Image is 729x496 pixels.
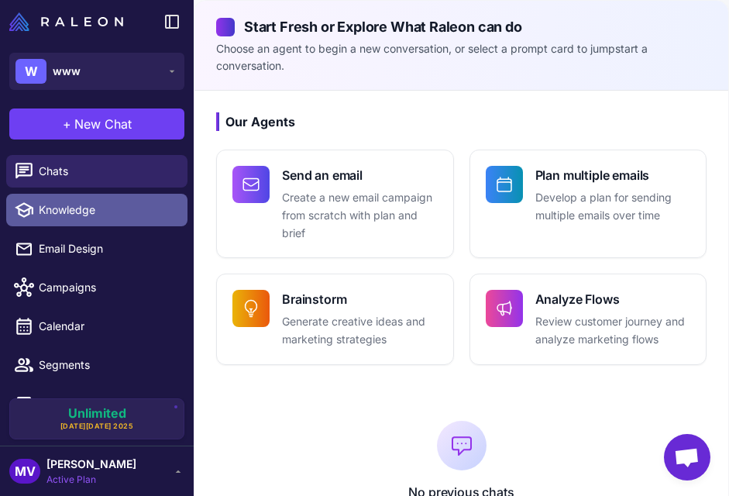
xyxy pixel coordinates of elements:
[9,12,123,31] img: Raleon Logo
[216,16,707,37] h2: Start Fresh or Explore What Raleon can do
[68,407,126,419] span: Unlimited
[9,53,184,90] button: Wwww
[216,274,454,365] button: BrainstormGenerate creative ideas and marketing strategies
[469,274,707,365] button: Analyze FlowsReview customer journey and analyze marketing flows
[74,115,132,133] span: New Chat
[282,313,438,349] p: Generate creative ideas and marketing strategies
[9,459,40,484] div: MV
[6,349,187,381] a: Segments
[282,189,438,242] p: Create a new email campaign from scratch with plan and brief
[39,240,175,257] span: Email Design
[60,421,134,432] span: [DATE][DATE] 2025
[15,59,46,84] div: W
[6,271,187,304] a: Campaigns
[46,473,136,487] span: Active Plan
[39,279,175,296] span: Campaigns
[6,155,187,188] a: Chats
[39,318,175,335] span: Calendar
[535,313,691,349] p: Review customer journey and analyze marketing flows
[9,108,184,139] button: +New Chat
[39,356,175,374] span: Segments
[6,232,187,265] a: Email Design
[216,40,707,74] p: Choose an agent to begin a new conversation, or select a prompt card to jumpstart a conversation.
[6,194,187,226] a: Knowledge
[6,387,187,420] a: Analytics
[469,150,707,258] button: Plan multiple emailsDevelop a plan for sending multiple emails over time
[9,12,129,31] a: Raleon Logo
[535,166,691,184] h4: Plan multiple emails
[39,163,175,180] span: Chats
[46,456,136,473] span: [PERSON_NAME]
[63,115,71,133] span: +
[39,201,175,219] span: Knowledge
[535,290,691,308] h4: Analyze Flows
[535,189,691,225] p: Develop a plan for sending multiple emails over time
[6,310,187,343] a: Calendar
[282,290,438,308] h4: Brainstorm
[39,395,175,412] span: Analytics
[216,150,454,258] button: Send an emailCreate a new email campaign from scratch with plan and brief
[282,166,438,184] h4: Send an email
[53,63,81,80] span: www
[216,112,707,131] h3: Our Agents
[664,434,710,480] div: Open chat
